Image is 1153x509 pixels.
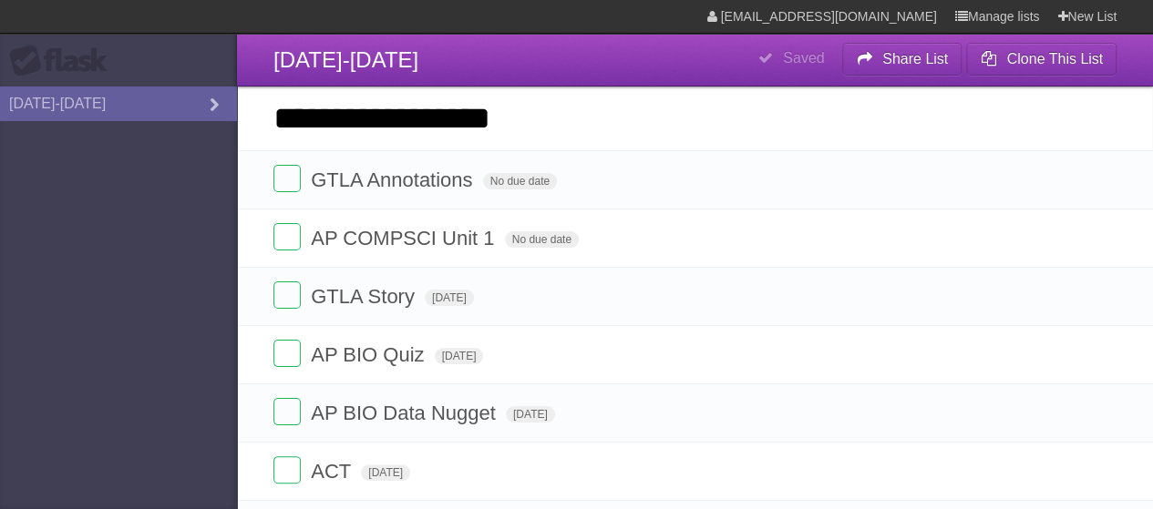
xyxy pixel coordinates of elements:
[505,231,579,248] span: No due date
[273,165,301,192] label: Done
[882,51,948,66] b: Share List
[273,47,418,72] span: [DATE]-[DATE]
[435,348,484,364] span: [DATE]
[311,343,428,366] span: AP BIO Quiz
[311,460,355,483] span: ACT
[273,281,301,309] label: Done
[425,290,474,306] span: [DATE]
[1006,51,1103,66] b: Clone This List
[273,456,301,484] label: Done
[273,223,301,250] label: Done
[273,340,301,367] label: Done
[506,406,555,422] span: [DATE]
[783,50,824,66] b: Saved
[483,173,557,189] span: No due date
[9,45,118,77] div: Flask
[966,43,1117,76] button: Clone This List
[311,227,499,249] span: AP COMPSCI Unit 1
[311,168,477,191] span: GTLA Annotations
[842,43,963,76] button: Share List
[311,402,500,424] span: AP BIO Data Nugget
[273,398,301,425] label: Done
[311,285,419,308] span: GTLA Story
[361,464,410,481] span: [DATE]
